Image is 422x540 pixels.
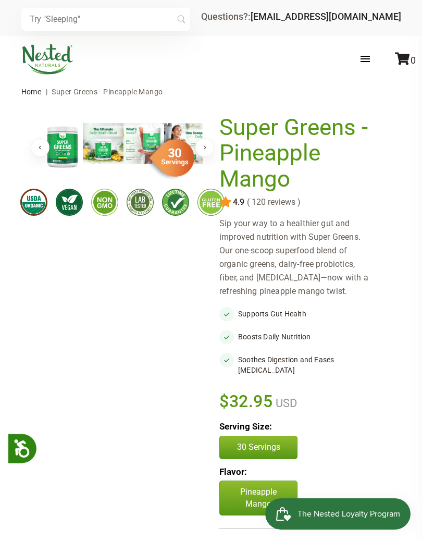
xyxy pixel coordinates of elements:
[273,397,297,410] span: USD
[21,81,401,102] nav: breadcrumbs
[251,11,401,22] a: [EMAIL_ADDRESS][DOMAIN_NAME]
[83,123,123,164] img: Super Greens - Pineapple Mango
[219,196,232,208] img: star.svg
[395,55,416,66] a: 0
[219,217,380,298] div: Sip your way to a healthier gut and improved nutrition with Super Greens. Our one-scoop superfood...
[219,467,247,477] b: Flavor:
[219,481,297,516] p: Pineapple Mango
[162,189,189,216] img: lifetimeguarantee
[230,441,287,453] p: 30 Servings
[232,198,244,207] span: 4.9
[21,88,42,96] a: Home
[127,189,154,216] img: thirdpartytested
[52,88,163,96] span: Super Greens - Pineapple Mango
[91,189,118,216] img: gmofree
[219,306,380,321] li: Supports Gut Health
[142,136,194,180] img: sg-servings-30.png
[42,123,83,170] img: Super Greens - Pineapple Mango
[411,55,416,66] span: 0
[219,115,375,192] h1: Super Greens - Pineapple Mango
[219,390,273,413] span: $32.95
[21,8,190,31] input: Try "Sleeping"
[164,123,205,164] img: Super Greens - Pineapple Mango
[219,436,297,459] button: 30 Servings
[20,189,47,216] img: usdaorganic
[195,138,214,157] button: Next
[265,498,412,530] iframe: Button to open loyalty program pop-up
[123,123,164,164] img: Super Greens - Pineapple Mango
[43,88,50,96] span: |
[31,138,49,157] button: Previous
[56,189,83,216] img: vegan
[201,12,401,21] div: Questions?:
[197,189,225,216] img: glutenfree
[219,352,380,377] li: Soothes Digestion and Eases [MEDICAL_DATA]
[219,329,380,344] li: Boosts Daily Nutrition
[21,44,73,75] img: Nested Naturals
[219,421,272,432] b: Serving Size:
[244,198,301,207] span: ( 120 reviews )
